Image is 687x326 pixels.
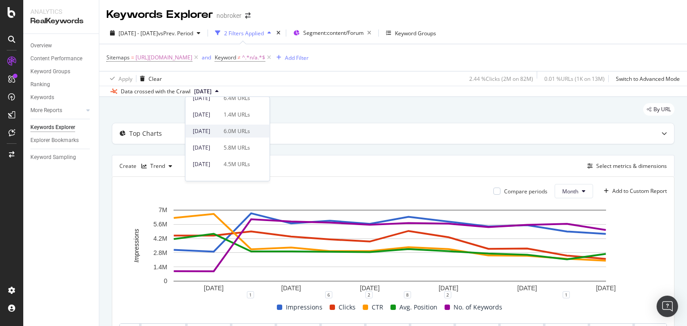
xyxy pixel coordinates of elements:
[131,54,134,61] span: =
[382,26,440,40] button: Keyword Groups
[612,188,667,194] div: Add to Custom Report
[555,184,593,198] button: Month
[30,80,93,89] a: Ranking
[404,291,411,298] div: 8
[30,54,82,63] div: Content Performance
[273,52,309,63] button: Add Filter
[224,177,250,185] div: 4.2M URLs
[30,67,70,76] div: Keyword Groups
[600,184,667,198] button: Add to Custom Report
[454,302,502,313] span: No. of Keywords
[224,127,250,135] div: 6.0M URLs
[106,26,204,40] button: [DATE] - [DATE]vsPrev. Period
[153,221,167,228] text: 5.6M
[596,162,667,170] div: Select metrics & dimensions
[247,291,254,298] div: 1
[30,136,79,145] div: Explorer Bookmarks
[136,71,162,86] button: Clear
[30,106,62,115] div: More Reports
[303,29,364,37] span: Segment: content/Forum
[224,144,250,152] div: 5.8M URLs
[285,54,309,62] div: Add Filter
[119,75,132,83] div: Apply
[224,29,264,37] div: 2 Filters Applied
[290,26,375,40] button: Segment:content/Forum
[30,123,75,132] div: Keywords Explorer
[119,159,176,173] div: Create
[562,188,578,195] span: Month
[30,80,50,89] div: Ranking
[30,93,93,102] a: Keywords
[106,7,213,22] div: Keywords Explorer
[360,284,380,292] text: [DATE]
[30,106,84,115] a: More Reports
[339,302,356,313] span: Clicks
[444,291,451,298] div: 2
[150,163,165,169] div: Trend
[504,188,547,195] div: Compare periods
[224,160,250,168] div: 4.5M URLs
[193,177,218,185] div: [DATE]
[193,127,218,135] div: [DATE]
[517,284,537,292] text: [DATE]
[399,302,437,313] span: Avg. Position
[212,26,275,40] button: 2 Filters Applied
[106,71,132,86] button: Apply
[164,278,167,285] text: 0
[215,54,236,61] span: Keyword
[245,13,250,19] div: arrow-right-arrow-left
[30,67,93,76] a: Keyword Groups
[325,291,332,298] div: 6
[193,160,218,168] div: [DATE]
[469,75,533,83] div: 2.44 % Clicks ( 2M on 82M )
[193,94,218,102] div: [DATE]
[193,111,218,119] div: [DATE]
[158,29,193,37] span: vs Prev. Period
[119,29,158,37] span: [DATE] - [DATE]
[30,136,93,145] a: Explorer Bookmarks
[544,75,605,83] div: 0.01 % URLs ( 1K on 13M )
[563,291,570,298] div: 1
[286,302,322,313] span: Impressions
[191,86,222,97] button: [DATE]
[653,107,671,112] span: By URL
[372,302,383,313] span: CTR
[202,54,211,61] div: and
[30,54,93,63] a: Content Performance
[657,296,678,317] div: Open Intercom Messenger
[138,159,176,173] button: Trend
[129,129,162,138] div: Top Charts
[30,16,92,26] div: RealKeywords
[30,153,93,162] a: Keyword Sampling
[30,41,93,50] a: Overview
[153,235,167,242] text: 4.2M
[133,229,140,263] text: Impressions
[202,53,211,62] button: and
[224,94,250,102] div: 6.4M URLs
[148,75,162,83] div: Clear
[281,284,301,292] text: [DATE]
[193,144,218,152] div: [DATE]
[395,29,436,37] div: Keyword Groups
[30,153,76,162] div: Keyword Sampling
[136,51,192,64] span: [URL][DOMAIN_NAME]
[216,11,242,20] div: nobroker
[612,71,680,86] button: Switch to Advanced Mode
[119,205,660,295] svg: A chart.
[153,263,167,271] text: 1.4M
[616,75,680,83] div: Switch to Advanced Mode
[30,7,92,16] div: Analytics
[106,54,130,61] span: Sitemaps
[643,103,674,116] div: legacy label
[30,93,54,102] div: Keywords
[596,284,615,292] text: [DATE]
[439,284,458,292] text: [DATE]
[224,111,250,119] div: 1.4M URLs
[365,291,373,298] div: 2
[194,88,212,96] span: 2024 Dec. 2nd
[275,29,282,38] div: times
[237,54,241,61] span: ≠
[121,88,191,96] div: Data crossed with the Crawl
[153,249,167,256] text: 2.8M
